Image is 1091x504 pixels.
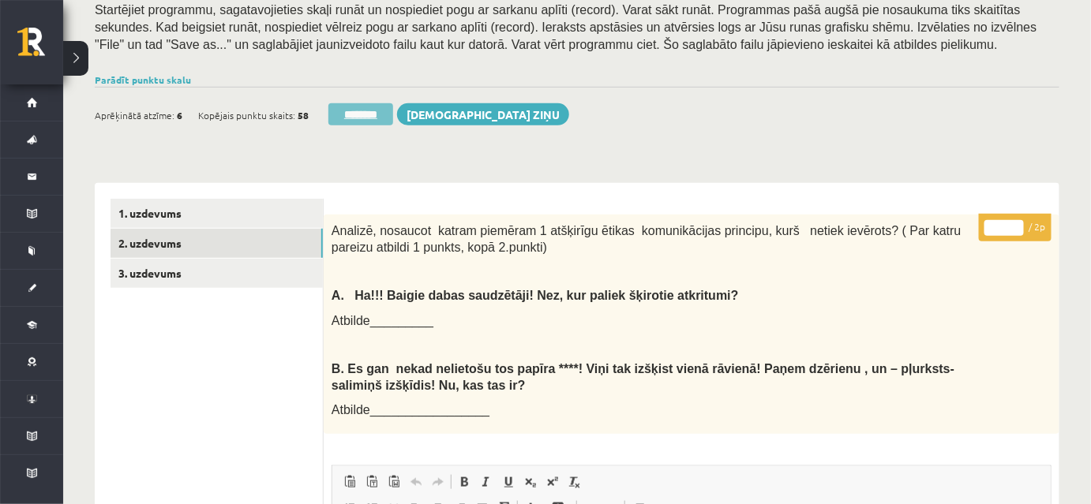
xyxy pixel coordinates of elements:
a: Ielīmēt (vadīšanas taustiņš+V) [339,472,361,492]
p: / 2p [979,214,1052,241]
a: Atkārtot (vadīšanas taustiņš+Y) [427,472,449,492]
span: Analizē, nosaucot katram piemēram 1 atšķirīgu ētikas komunikācijas principu, kurš netiek ievērots... [332,224,962,254]
span: Kopējais punktu skaits: [198,103,295,127]
span: 6 [177,103,182,127]
a: 1. uzdevums [111,199,323,228]
a: Augšraksts [542,472,564,492]
a: 3. uzdevums [111,259,323,288]
span: Startējiet programmu, sagatavojieties skaļi runāt un nospiediet pogu ar sarkanu aplīti (record). ... [95,3,1037,51]
body: Bagātinātā teksta redaktors, wiswyg-editor-47024753637100-1758098183-890 [16,16,701,58]
a: [DEMOGRAPHIC_DATA] ziņu [397,103,569,125]
span: A. Ha!!! Baigie dabas saudzētāji! Nez, kur paliek šķirotie atkritumi? [332,289,739,302]
a: Parādīt punktu skalu [95,73,191,86]
span: Aprēķinātā atzīme: [95,103,174,127]
span: Atbilde_________ [332,314,433,327]
a: Ievietot no Worda [383,472,405,492]
body: Bagātinātā teksta redaktors, wiswyg-editor-user-answer-47024750475120 [16,16,703,58]
a: Rīgas 1. Tālmācības vidusskola [17,28,63,67]
a: Ievietot kā vienkāršu tekstu (vadīšanas taustiņš+pārslēgšanas taustiņš+V) [361,472,383,492]
span: 58 [298,103,309,127]
a: Pasvītrojums (vadīšanas taustiņš+U) [497,472,519,492]
a: Apakšraksts [519,472,542,492]
span: Atbilde_________________ [332,403,489,416]
a: Treknraksts (vadīšanas taustiņš+B) [453,472,475,492]
a: Slīpraksts (vadīšanas taustiņš+I) [475,472,497,492]
a: 2. uzdevums [111,229,323,258]
a: Noņemt stilus [564,472,586,492]
a: Atcelt (vadīšanas taustiņš+Z) [405,472,427,492]
b: Es gan nekad nelietošu tos papīra ****! Viņi tak izšķist vienā rāvienā! Paņem dzērienu , un – pļu... [332,362,954,392]
strong: B. [332,362,344,375]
